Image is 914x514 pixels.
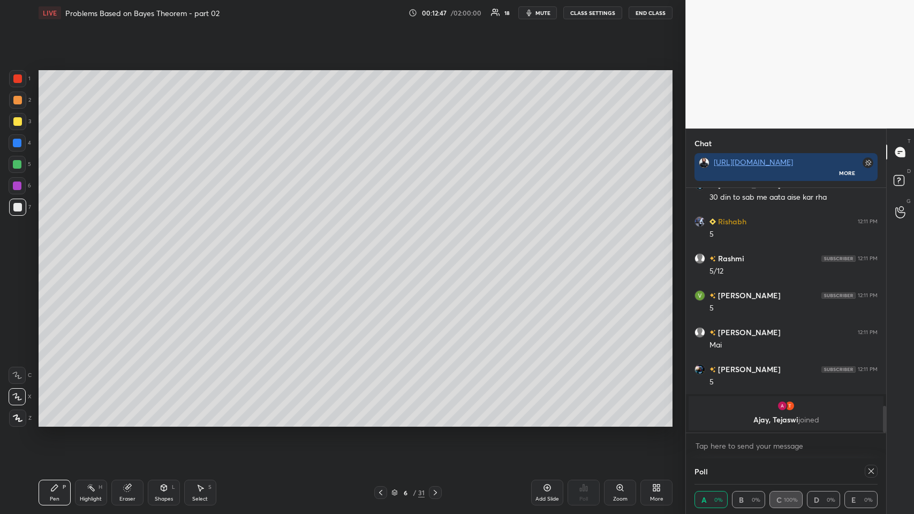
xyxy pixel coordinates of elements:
[208,485,211,490] div: S
[694,290,705,301] img: 3
[709,266,878,277] div: 5/12
[694,364,705,375] img: 219a51f6d8e040359e3031aaab286cbb.jpg
[9,388,32,405] div: X
[821,366,856,373] img: 4P8fHbbgJtejmAAAAAElFTkSuQmCC
[709,192,878,203] div: 30 din to sab me aata aise kar rha
[686,129,720,157] p: Chat
[858,255,878,262] div: 12:11 PM
[907,167,911,175] p: D
[9,156,31,173] div: 5
[418,488,425,497] div: 31
[839,169,855,177] div: More
[694,327,705,338] img: default.png
[629,6,673,19] button: End Class
[80,496,102,502] div: Highlight
[716,290,781,301] h6: [PERSON_NAME]
[709,256,716,262] img: no-rating-badge.077c3623.svg
[400,489,411,496] div: 6
[192,496,208,502] div: Select
[518,6,557,19] button: mute
[716,327,781,338] h6: [PERSON_NAME]
[858,366,878,373] div: 12:11 PM
[709,218,716,225] img: Learner_Badge_beginner_1_8b307cf2a0.svg
[172,485,175,490] div: L
[535,496,559,502] div: Add Slide
[709,377,878,388] div: 5
[686,188,886,433] div: grid
[563,6,622,19] button: CLASS SETTINGS
[694,466,708,477] h4: Poll
[413,489,416,496] div: /
[784,400,795,411] img: 3
[709,303,878,314] div: 5
[695,415,877,424] p: Ajay, Tejaswi
[821,255,856,262] img: 4P8fHbbgJtejmAAAAAElFTkSuQmCC
[9,134,31,152] div: 4
[699,157,709,168] img: e00dc300a4f7444a955e410797683dbd.jpg
[716,253,744,264] h6: Rashmi
[9,113,31,130] div: 3
[9,367,32,384] div: C
[908,137,911,145] p: T
[709,229,878,240] div: 5
[9,199,31,216] div: 7
[821,292,856,299] img: 4P8fHbbgJtejmAAAAAElFTkSuQmCC
[907,197,911,205] p: G
[9,177,31,194] div: 6
[716,216,746,227] h6: Rishabh
[709,330,716,336] img: no-rating-badge.077c3623.svg
[39,6,61,19] div: LIVE
[50,496,59,502] div: Pen
[777,400,788,411] img: 879bf947da5e49be867e76b93b5f7446.21836980_3
[709,367,716,373] img: no-rating-badge.077c3623.svg
[155,496,173,502] div: Shapes
[858,329,878,336] div: 12:11 PM
[99,485,102,490] div: H
[613,496,628,502] div: Zoom
[694,253,705,264] img: default.png
[694,216,705,227] img: a558fa52fbec410dbbb00449ce82cfd1.jpg
[9,410,32,427] div: Z
[714,157,793,167] a: [URL][DOMAIN_NAME]
[716,364,781,375] h6: [PERSON_NAME]
[858,292,878,299] div: 12:11 PM
[119,496,135,502] div: Eraser
[535,9,550,17] span: mute
[858,218,878,225] div: 12:11 PM
[9,70,31,87] div: 1
[709,340,878,351] div: Mai
[65,8,220,18] h4: Problems Based on Bayes Theorem - part 02
[650,496,663,502] div: More
[63,485,66,490] div: P
[709,293,716,299] img: no-rating-badge.077c3623.svg
[798,414,819,425] span: joined
[504,10,510,16] div: 18
[9,92,31,109] div: 2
